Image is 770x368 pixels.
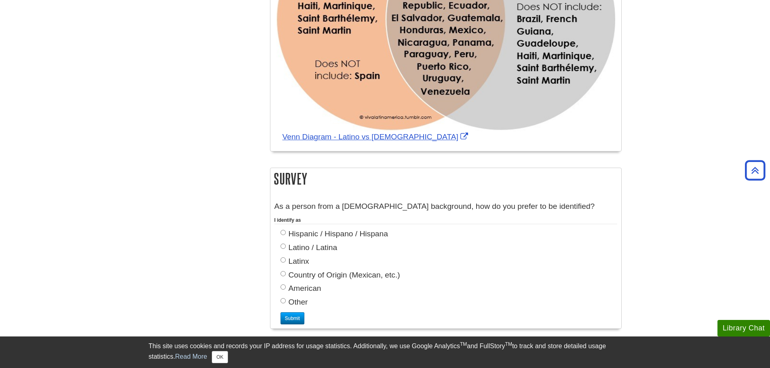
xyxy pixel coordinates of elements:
[460,341,467,347] sup: TM
[274,201,617,212] p: As a person from a [DEMOGRAPHIC_DATA] background, how do you prefer to be identified?
[717,320,770,336] button: Library Chat
[505,341,512,347] sup: TM
[212,351,228,363] button: Close
[742,165,768,176] a: Back to Top
[281,284,286,290] input: American
[283,132,470,141] a: Link opens in new window
[281,228,388,240] label: Hispanic / Hispano / Hispana
[281,269,400,281] label: Country of Origin (Mexican, etc.)
[281,230,286,235] input: Hispanic / Hispano / Hispana
[281,271,286,276] input: Country of Origin (Mexican, etc.)
[281,257,286,263] input: Latinx
[281,312,304,324] input: Submit
[270,168,621,189] h2: Survey
[274,217,617,224] div: I identify as
[281,297,308,308] label: Other
[281,283,321,294] label: American
[281,298,286,303] input: Other
[175,353,207,360] a: Read More
[281,242,338,254] label: Latino / Latina
[149,341,622,363] div: This site uses cookies and records your IP address for usage statistics. Additionally, we use Goo...
[281,244,286,249] input: Latino / Latina
[281,256,309,267] label: Latinx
